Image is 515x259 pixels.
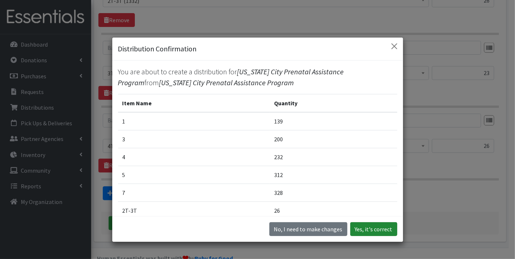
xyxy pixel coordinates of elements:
[118,202,270,220] td: 2T-3T
[270,166,397,184] td: 312
[389,40,400,52] button: Close
[118,43,197,54] h5: Distribution Confirmation
[118,148,270,166] td: 4
[270,94,397,113] th: Quantity
[350,222,397,236] button: Yes, it's correct
[118,94,270,113] th: Item Name
[270,112,397,130] td: 139
[159,78,294,87] span: [US_STATE] City Prenatal Assistance Program
[270,184,397,202] td: 328
[118,130,270,148] td: 3
[270,202,397,220] td: 26
[118,166,270,184] td: 5
[118,184,270,202] td: 7
[270,130,397,148] td: 200
[270,148,397,166] td: 232
[269,222,347,236] button: No I need to make changes
[118,66,397,88] p: You are about to create a distribution for from
[118,112,270,130] td: 1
